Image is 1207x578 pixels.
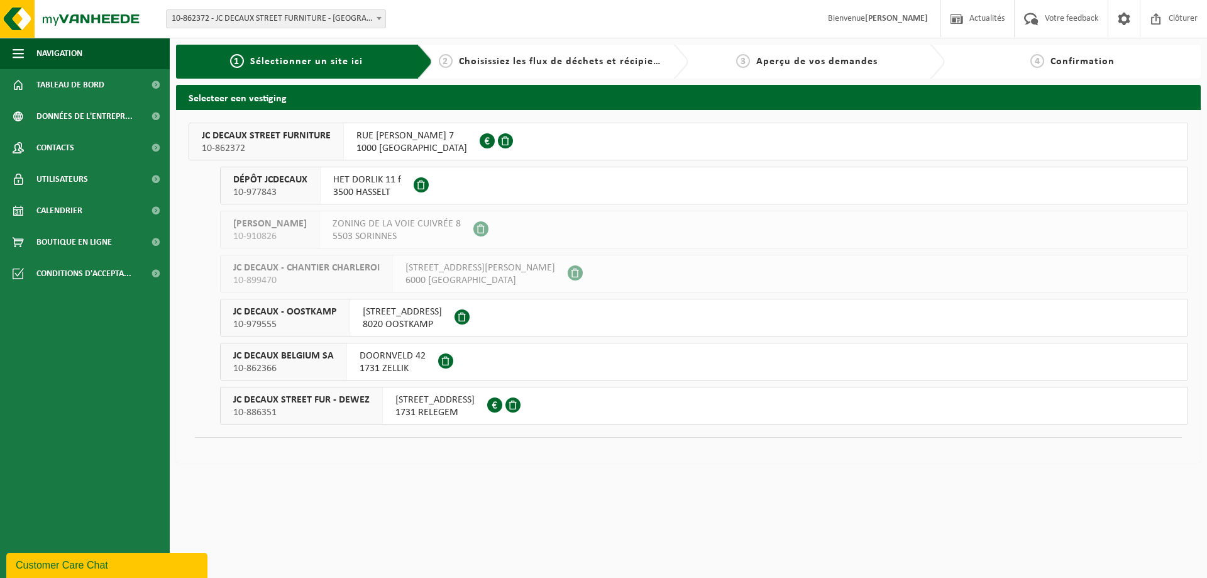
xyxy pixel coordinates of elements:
span: 10-862372 - JC DECAUX STREET FURNITURE - BRUXELLES [166,9,386,28]
span: 10-862372 [202,142,331,155]
span: Calendrier [36,195,82,226]
span: Navigation [36,38,82,69]
span: [STREET_ADDRESS] [395,394,475,406]
span: HET DORLIK 11 f [333,174,401,186]
span: [STREET_ADDRESS] [363,306,442,318]
span: 3500 HASSELT [333,186,401,199]
span: 10-886351 [233,406,370,419]
span: 6000 [GEOGRAPHIC_DATA] [405,274,555,287]
span: 1731 RELEGEM [395,406,475,419]
span: Tableau de bord [36,69,104,101]
span: JC DECAUX STREET FURNITURE [202,130,331,142]
span: 10-862366 [233,362,334,375]
span: Contacts [36,132,74,164]
span: 3 [736,54,750,68]
button: JC DECAUX STREET FUR - DEWEZ 10-886351 [STREET_ADDRESS]1731 RELEGEM [220,387,1188,425]
span: 5503 SORINNES [333,230,461,243]
span: JC DECAUX STREET FUR - DEWEZ [233,394,370,406]
span: [STREET_ADDRESS][PERSON_NAME] [405,262,555,274]
iframe: chat widget [6,550,210,578]
span: 10-862372 - JC DECAUX STREET FURNITURE - BRUXELLES [167,10,385,28]
span: RUE [PERSON_NAME] 7 [356,130,467,142]
span: 10-979555 [233,318,337,331]
span: 1731 ZELLIK [360,362,426,375]
span: Utilisateurs [36,164,88,195]
h2: Selecteer een vestiging [176,85,1201,109]
span: DÉPÔT JCDECAUX [233,174,307,186]
strong: [PERSON_NAME] [865,14,928,23]
button: JC DECAUX STREET FURNITURE 10-862372 RUE [PERSON_NAME] 71000 [GEOGRAPHIC_DATA] [189,123,1188,160]
span: DOORNVELD 42 [360,350,426,362]
span: 10-977843 [233,186,307,199]
span: Conditions d'accepta... [36,258,131,289]
button: JC DECAUX BELGIUM SA 10-862366 DOORNVELD 421731 ZELLIK [220,343,1188,381]
span: 10-899470 [233,274,380,287]
span: ZONING DE LA VOIE CUIVRÉE 8 [333,218,461,230]
button: JC DECAUX - OOSTKAMP 10-979555 [STREET_ADDRESS]8020 OOSTKAMP [220,299,1188,336]
span: Choisissiez les flux de déchets et récipients [459,57,668,67]
span: 8020 OOSTKAMP [363,318,442,331]
span: Boutique en ligne [36,226,112,258]
span: JC DECAUX - OOSTKAMP [233,306,337,318]
span: 10-910826 [233,230,307,243]
span: 2 [439,54,453,68]
span: JC DECAUX - CHANTIER CHARLEROI [233,262,380,274]
span: 1 [230,54,244,68]
span: Données de l'entrepr... [36,101,133,132]
button: DÉPÔT JCDECAUX 10-977843 HET DORLIK 11 f3500 HASSELT [220,167,1188,204]
span: 1000 [GEOGRAPHIC_DATA] [356,142,467,155]
span: Sélectionner un site ici [250,57,363,67]
span: Confirmation [1050,57,1115,67]
span: JC DECAUX BELGIUM SA [233,350,334,362]
span: 4 [1030,54,1044,68]
span: Aperçu de vos demandes [756,57,878,67]
span: [PERSON_NAME] [233,218,307,230]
